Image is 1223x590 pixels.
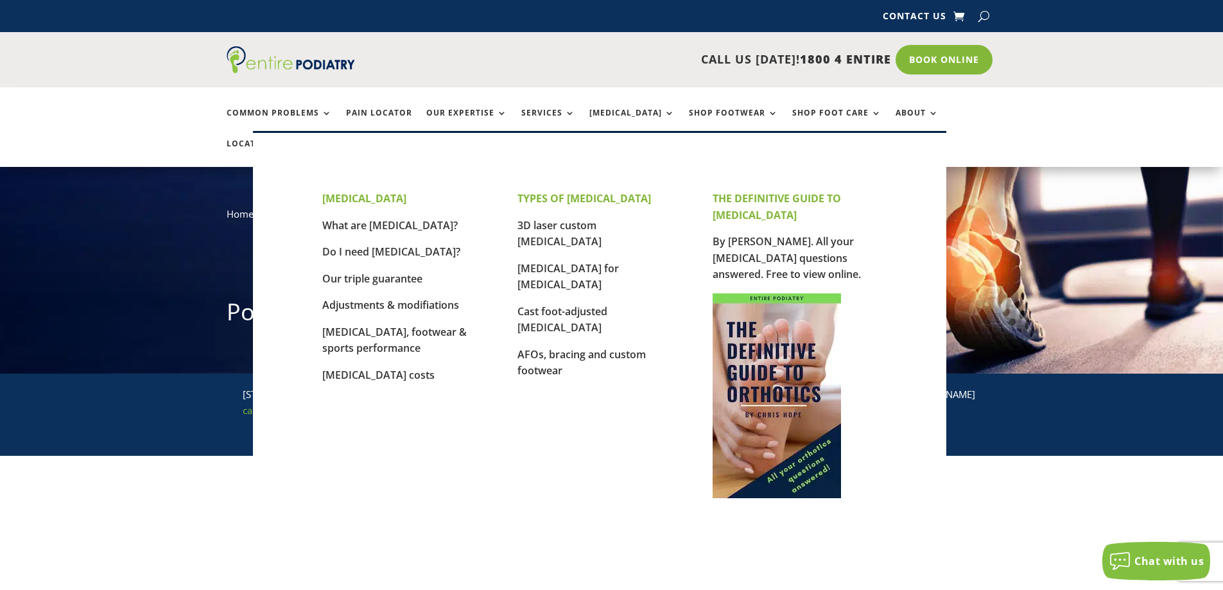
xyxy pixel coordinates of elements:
[322,272,422,286] a: Our triple guarantee
[517,304,607,335] a: Cast foot-adjusted [MEDICAL_DATA]
[713,191,841,222] strong: THE DEFINITIVE GUIDE TO [MEDICAL_DATA]
[346,108,412,136] a: Pain Locator
[713,234,861,281] a: By [PERSON_NAME]. All your [MEDICAL_DATA] questions answered. Free to view online.
[404,51,891,68] p: CALL US [DATE]!
[227,139,291,167] a: Locations
[517,261,619,292] a: [MEDICAL_DATA] for [MEDICAL_DATA]
[713,293,841,498] img: Cover for The Definitive Guide to Orthotics by Chris Hope of Entire Podiatry
[792,108,881,136] a: Shop Foot Care
[1134,554,1204,568] span: Chat with us
[517,347,646,378] a: AFOs, bracing and custom footwear
[322,191,406,205] strong: [MEDICAL_DATA]
[896,108,939,136] a: About
[322,325,467,356] a: [MEDICAL_DATA], footwear & sports performance
[322,218,458,232] a: What are [MEDICAL_DATA]?
[589,108,675,136] a: [MEDICAL_DATA]
[883,12,946,26] a: Contact Us
[800,51,891,67] span: 1800 4 ENTIRE
[517,218,602,249] a: 3D laser custom [MEDICAL_DATA]
[896,45,993,74] a: Book Online
[521,108,575,136] a: Services
[322,245,460,259] a: Do I need [MEDICAL_DATA]?
[689,108,778,136] a: Shop Footwear
[227,108,332,136] a: Common Problems
[227,207,254,220] a: Home
[227,296,997,334] h1: Podiatrist Toowong
[1102,542,1210,580] button: Chat with us
[227,46,355,73] img: logo (1)
[227,63,355,76] a: Entire Podiatry
[322,298,459,312] a: Adjustments & modifiations
[227,205,997,232] nav: breadcrumb
[243,386,408,419] p: [STREET_ADDRESS]. .
[517,191,651,205] strong: TYPES OF [MEDICAL_DATA]
[426,108,507,136] a: Our Expertise
[322,368,435,382] a: [MEDICAL_DATA] costs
